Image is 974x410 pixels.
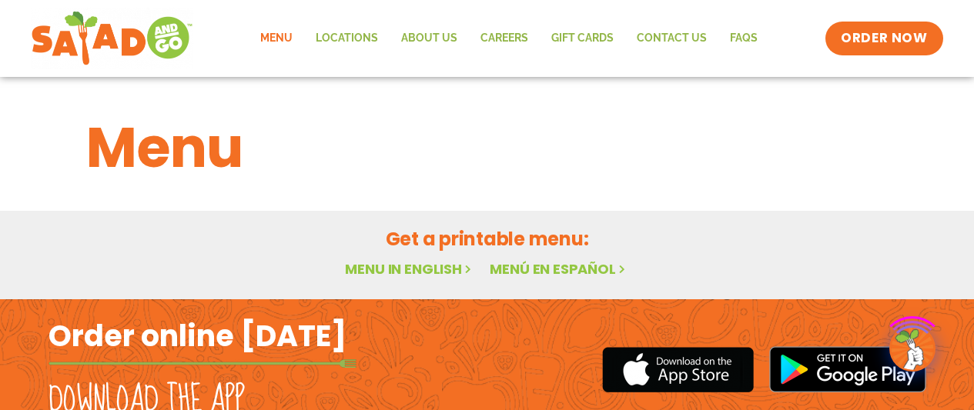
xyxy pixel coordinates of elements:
h1: Menu [86,106,889,189]
a: Menú en español [490,259,628,278]
a: Menu in English [345,259,474,278]
a: Menu [249,21,304,56]
a: Careers [469,21,540,56]
img: new-SAG-logo-768×292 [31,8,193,69]
a: ORDER NOW [825,22,942,55]
h2: Order online [DATE] [49,317,346,355]
a: About Us [390,21,469,56]
img: fork [49,359,356,368]
span: ORDER NOW [841,29,927,48]
a: GIFT CARDS [540,21,625,56]
a: Contact Us [625,21,718,56]
h2: Get a printable menu: [86,225,889,252]
a: Locations [304,21,390,56]
img: google_play [769,346,926,392]
img: appstore [602,345,754,395]
nav: Menu [249,21,769,56]
a: FAQs [718,21,769,56]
